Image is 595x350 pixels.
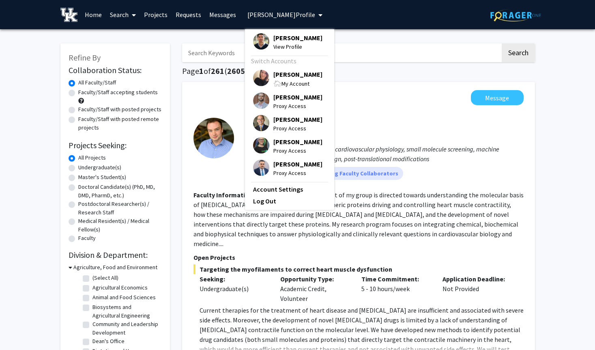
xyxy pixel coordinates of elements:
span: [PERSON_NAME] [273,137,322,146]
button: Message Thomas Kampourakis [471,90,524,105]
label: Animal and Food Sciences [92,293,156,302]
b: Faculty Information: [193,191,254,199]
h2: Projects Seeking: [69,140,162,150]
span: My Account [281,80,309,87]
button: Search [502,43,535,62]
a: Home [81,0,106,29]
label: All Projects [78,153,106,162]
div: Profile Picture[PERSON_NAME]View Profile [253,33,322,51]
p: Opportunity Type: [280,274,349,284]
span: [PERSON_NAME] [273,70,322,79]
img: University of Kentucky Logo [60,8,78,22]
a: Log Out [253,196,326,206]
label: Faculty/Staff accepting students [78,88,158,97]
label: Biosystems and Agricultural Engineering [92,303,160,320]
div: Not Provided [436,274,518,303]
img: Profile Picture [253,33,269,50]
span: [PERSON_NAME] [273,33,322,42]
h2: Collaboration Status: [69,65,162,75]
a: Messages [205,0,240,29]
div: Profile Picture[PERSON_NAME]Proxy Access [253,137,322,155]
a: Search [106,0,140,29]
p: Time Commitment: [361,274,430,284]
span: 1 [199,66,204,76]
span: [PERSON_NAME] [273,115,322,124]
fg-read-more: The primary research interest of my group is directed towards understanding the molecular basis o... [193,191,524,248]
img: Profile Picture [253,160,269,176]
div: Profile Picture[PERSON_NAME]Proxy Access [253,93,322,110]
img: Profile Picture [253,70,269,86]
label: Agricultural Economics [92,283,148,292]
div: Profile Picture[PERSON_NAME]Proxy Access [253,160,322,177]
label: Dean's Office [92,337,125,346]
h2: Division & Department: [69,250,162,260]
h3: Agriculture, Food and Environment [73,263,157,272]
span: [PERSON_NAME] [273,160,322,169]
p: Open Projects [193,253,524,262]
label: All Faculty/Staff [78,78,116,87]
label: Faculty/Staff with posted remote projects [78,115,162,132]
p: Associate Professor [245,115,524,125]
label: Doctoral Candidate(s) (PhD, MD, DMD, PharmD, etc.) [78,183,162,200]
p: Faculty [245,105,524,115]
label: Community and Leadership Development [92,320,160,337]
a: Account Settings [253,184,326,194]
span: [PERSON_NAME] [273,93,322,102]
label: Faculty [78,234,96,242]
p: Seeking: [200,274,269,284]
span: Targeting the myofilaments to correct heart muscle dysfunction [193,264,524,274]
label: Master's Student(s) [78,173,126,181]
span: 2605 [227,66,245,76]
input: Search Keywords [182,43,500,62]
span: View Profile [273,42,322,51]
img: Profile Picture [253,137,269,153]
span: [PERSON_NAME] Profile [247,11,315,19]
span: Proxy Access [273,146,322,155]
div: protein biochemistry, cell biology, cardiovascular physiology, small molecule screening, machine ... [245,144,524,164]
label: (Select All) [92,274,118,282]
span: Refine By [69,52,101,63]
div: 5 - 10 hours/week [355,274,436,303]
div: Academic Credit, Volunteer [274,274,355,303]
img: Profile Picture [253,93,269,109]
h1: Page of ( total faculty/staff results) [182,66,535,76]
img: Profile Picture [253,115,269,131]
span: Proxy Access [273,124,322,133]
a: Requests [172,0,205,29]
label: Postdoctoral Researcher(s) / Research Staff [78,200,162,217]
label: Medical Resident(s) / Medical Fellow(s) [78,217,162,234]
img: ForagerOne Logo [490,9,541,22]
label: Faculty/Staff with posted projects [78,105,161,114]
span: 261 [211,66,224,76]
div: Profile Picture[PERSON_NAME]Proxy Access [253,115,322,133]
label: Undergraduate(s) [78,163,121,172]
iframe: Chat [6,313,34,344]
div: Switch Accounts [251,56,326,66]
span: Proxy Access [273,169,322,177]
div: Profile Picture[PERSON_NAME]My Account [253,70,322,88]
a: Projects [140,0,172,29]
span: Proxy Access [273,102,322,110]
mat-chip: Seeking Faculty Collaborators [312,167,403,180]
p: Application Deadline: [442,274,511,284]
div: Undergraduate(s) [200,284,269,294]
